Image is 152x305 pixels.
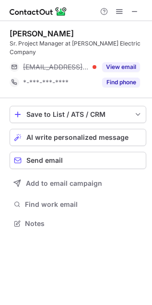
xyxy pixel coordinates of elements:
span: Send email [26,157,63,164]
span: Notes [25,219,142,228]
span: AI write personalized message [26,134,129,141]
button: save-profile-one-click [10,106,146,123]
img: ContactOut v5.3.10 [10,6,67,17]
span: [EMAIL_ADDRESS][DOMAIN_NAME] [23,63,89,71]
button: Reveal Button [102,78,140,87]
button: Notes [10,217,146,230]
button: Find work email [10,198,146,211]
button: Add to email campaign [10,175,146,192]
div: Save to List / ATS / CRM [26,111,129,118]
div: Sr. Project Manager at [PERSON_NAME] Electric Company [10,39,146,56]
button: Reveal Button [102,62,140,72]
span: Add to email campaign [26,180,102,187]
button: AI write personalized message [10,129,146,146]
button: Send email [10,152,146,169]
span: Find work email [25,200,142,209]
div: [PERSON_NAME] [10,29,74,38]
